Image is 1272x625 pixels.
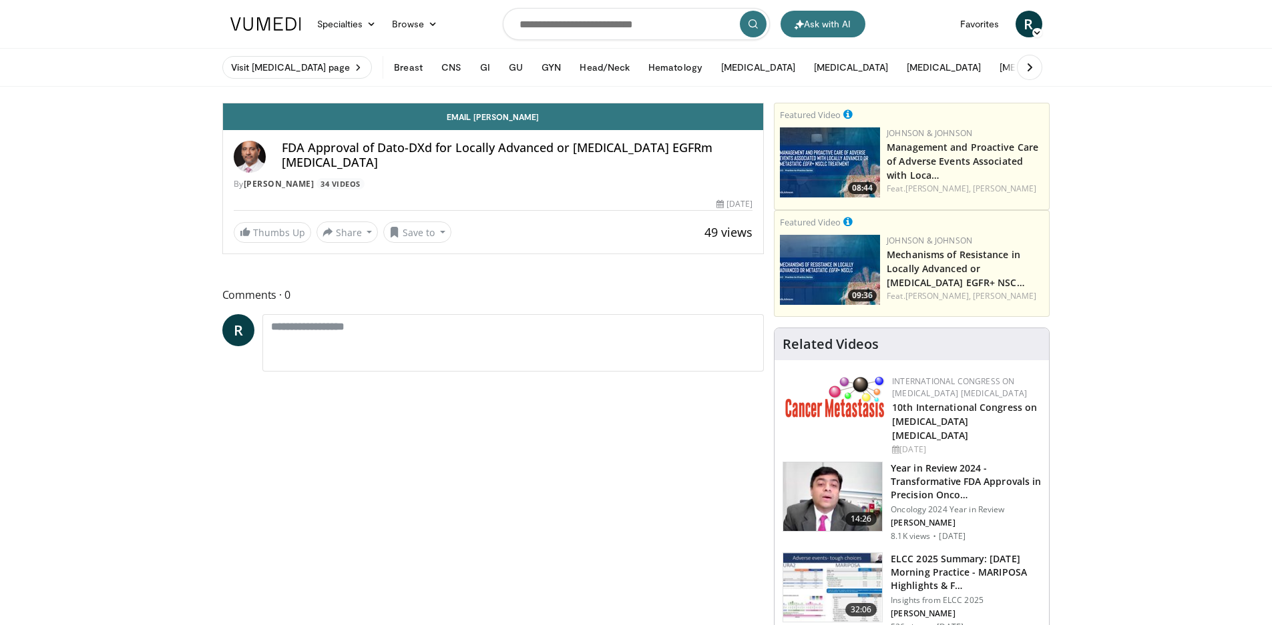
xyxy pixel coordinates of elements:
span: 14:26 [845,512,877,526]
a: Specialties [309,11,385,37]
button: [MEDICAL_DATA] [899,54,989,81]
a: R [222,314,254,346]
button: GI [472,54,498,81]
a: [PERSON_NAME], [905,290,971,301]
p: Oncology 2024 Year in Review [891,504,1041,515]
a: 09:36 [780,235,880,305]
a: [PERSON_NAME] [244,178,314,189]
img: 84252362-9178-4a34-866d-0e9c845de9ea.jpeg.150x105_q85_crop-smart_upscale.jpg [780,235,880,305]
h3: ELCC 2025 Summary: [DATE] Morning Practice - MARIPOSA Highlights & F… [891,552,1041,592]
a: 34 Videos [316,178,365,189]
a: Browse [384,11,445,37]
small: Featured Video [780,109,841,121]
a: Management and Proactive Care of Adverse Events Associated with Loca… [887,141,1038,181]
div: · [933,531,936,542]
p: [PERSON_NAME] [891,608,1041,619]
span: 32:06 [845,603,877,616]
button: GU [501,54,531,81]
img: 6ff8bc22-9509-4454-a4f8-ac79dd3b8976.png.150x105_q85_autocrop_double_scale_upscale_version-0.2.png [785,376,885,418]
p: [PERSON_NAME] [891,518,1041,528]
button: Ask with AI [781,11,865,37]
a: Favorites [952,11,1008,37]
span: 09:36 [848,289,877,301]
a: Johnson & Johnson [887,235,972,246]
img: 22cacae0-80e8-46c7-b946-25cff5e656fa.150x105_q85_crop-smart_upscale.jpg [783,462,882,532]
button: Head/Neck [572,54,638,81]
span: 08:44 [848,182,877,194]
button: Save to [383,221,451,243]
a: [PERSON_NAME] [973,290,1036,301]
a: 14:26 Year in Review 2024 - Transformative FDA Approvals in Precision Onco… Oncology 2024 Year in... [783,462,1041,542]
a: R [1016,11,1042,37]
a: Johnson & Johnson [887,127,972,139]
a: Visit [MEDICAL_DATA] page [222,56,373,79]
h4: Related Videos [783,336,879,352]
a: 10th International Congress on [MEDICAL_DATA] [MEDICAL_DATA] [892,401,1037,442]
button: [MEDICAL_DATA] [713,54,803,81]
img: 0e761277-c80b-48b4-bac9-3b4992375029.150x105_q85_crop-smart_upscale.jpg [783,553,882,622]
a: [PERSON_NAME] [973,183,1036,194]
button: Hematology [640,54,710,81]
h3: Year in Review 2024 - Transformative FDA Approvals in Precision Onco… [891,462,1041,502]
img: da83c334-4152-4ba6-9247-1d012afa50e5.jpeg.150x105_q85_crop-smart_upscale.jpg [780,127,880,197]
span: 49 views [704,224,753,240]
div: Feat. [887,183,1044,195]
a: International Congress on [MEDICAL_DATA] [MEDICAL_DATA] [892,376,1027,399]
span: Comments 0 [222,286,765,303]
input: Search topics, interventions [503,8,770,40]
a: Thumbs Up [234,222,311,243]
div: By [234,178,753,190]
button: Share [316,221,379,243]
button: [MEDICAL_DATA] [992,54,1082,81]
button: [MEDICAL_DATA] [806,54,896,81]
a: Mechanisms of Resistance in Locally Advanced or [MEDICAL_DATA] EGFR+ NSC… [887,248,1025,289]
p: Insights from ELCC 2025 [891,595,1041,606]
p: 8.1K views [891,531,930,542]
a: Email [PERSON_NAME] [223,103,764,130]
button: Breast [386,54,430,81]
a: [PERSON_NAME], [905,183,971,194]
small: Featured Video [780,216,841,228]
h4: FDA Approval of Dato-DXd for Locally Advanced or [MEDICAL_DATA] EGFRm [MEDICAL_DATA] [282,141,753,169]
a: 08:44 [780,127,880,197]
div: Feat. [887,290,1044,302]
img: VuMedi Logo [230,17,301,31]
p: [DATE] [939,531,966,542]
img: Avatar [234,141,266,173]
button: GYN [534,54,569,81]
div: [DATE] [716,198,753,210]
div: [DATE] [892,444,1038,456]
button: CNS [433,54,469,81]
